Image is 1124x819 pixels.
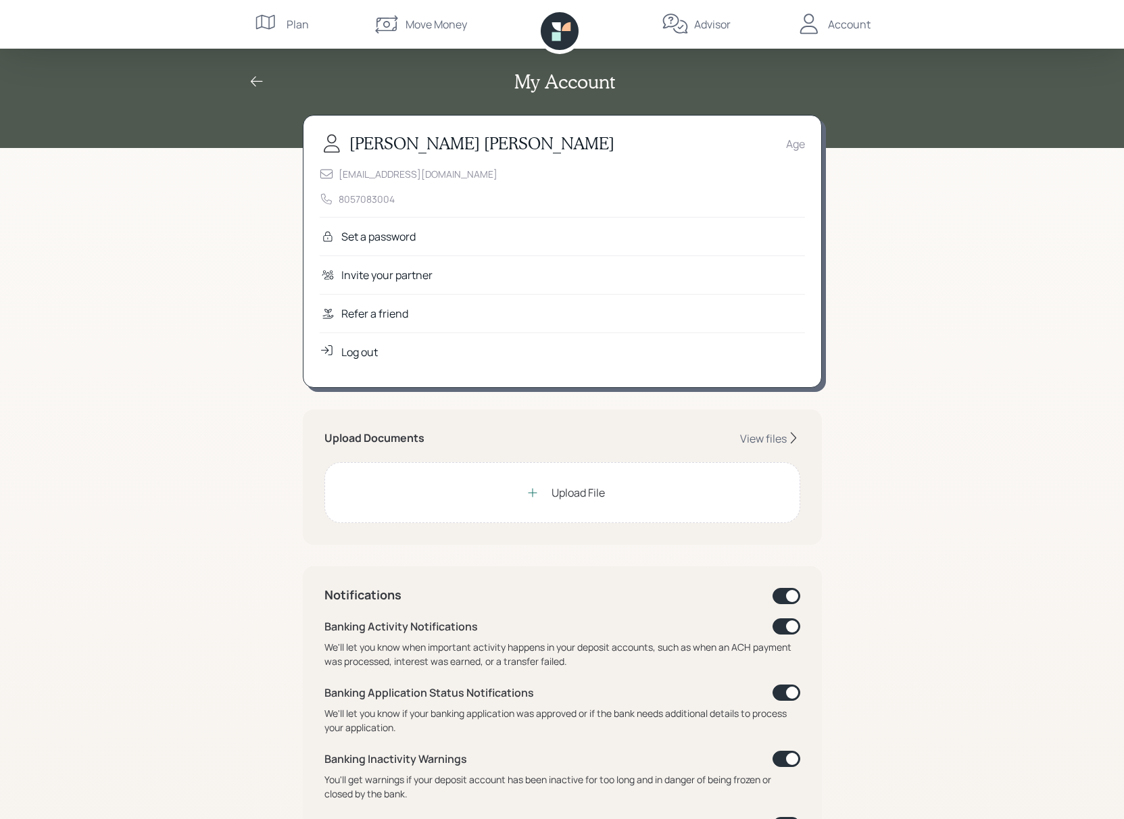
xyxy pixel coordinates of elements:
[324,751,467,767] div: Banking Inactivity Warnings
[324,685,534,701] div: Banking Application Status Notifications
[324,640,800,668] div: We'll let you know when important activity happens in your deposit accounts, such as when an ACH ...
[341,344,378,360] div: Log out
[324,706,800,735] div: We'll let you know if your banking application was approved or if the bank needs additional detai...
[341,267,433,283] div: Invite your partner
[324,772,800,801] div: You'll get warnings if your deposit account has been inactive for too long and in danger of being...
[324,618,478,635] div: Banking Activity Notifications
[339,167,497,181] div: [EMAIL_ADDRESS][DOMAIN_NAME]
[828,16,871,32] div: Account
[786,136,805,152] div: Age
[324,588,401,603] h4: Notifications
[341,305,408,322] div: Refer a friend
[324,432,424,445] h5: Upload Documents
[514,70,615,93] h2: My Account
[552,485,605,501] div: Upload File
[341,228,416,245] div: Set a password
[406,16,467,32] div: Move Money
[349,134,614,153] h3: [PERSON_NAME] [PERSON_NAME]
[694,16,731,32] div: Advisor
[740,431,787,446] div: View files
[339,192,395,206] div: 8057083004
[287,16,309,32] div: Plan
